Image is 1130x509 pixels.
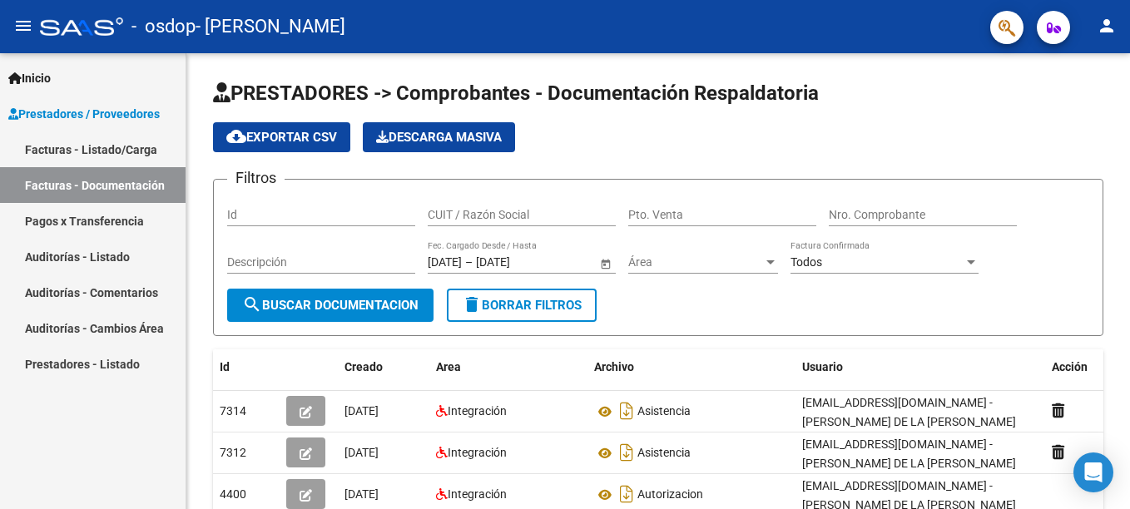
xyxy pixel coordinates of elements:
datatable-header-cell: Archivo [587,349,795,385]
mat-icon: cloud_download [226,126,246,146]
span: Acción [1052,360,1088,373]
span: Archivo [594,360,634,373]
span: [DATE] [344,404,379,418]
i: Descargar documento [616,439,637,466]
button: Exportar CSV [213,122,350,152]
button: Borrar Filtros [447,289,597,322]
span: Integración [448,404,507,418]
span: – [465,255,473,269]
span: - osdop [131,8,196,45]
div: Open Intercom Messenger [1073,452,1113,492]
span: 7314 [220,404,246,418]
span: [EMAIL_ADDRESS][DOMAIN_NAME] - [PERSON_NAME] DE LA [PERSON_NAME] [802,437,1016,470]
span: Inicio [8,69,51,87]
span: Id [220,360,230,373]
span: Area [436,360,461,373]
datatable-header-cell: Creado [338,349,429,385]
h3: Filtros [227,166,285,190]
span: Exportar CSV [226,130,337,145]
span: PRESTADORES -> Comprobantes - Documentación Respaldatoria [213,82,819,105]
i: Descargar documento [616,398,637,424]
span: 7312 [220,446,246,459]
span: - [PERSON_NAME] [196,8,345,45]
datatable-header-cell: Usuario [795,349,1045,385]
span: Prestadores / Proveedores [8,105,160,123]
span: [EMAIL_ADDRESS][DOMAIN_NAME] - [PERSON_NAME] DE LA [PERSON_NAME] [802,396,1016,428]
input: Fecha fin [476,255,558,269]
app-download-masive: Descarga masiva de comprobantes (adjuntos) [363,122,515,152]
span: [DATE] [344,446,379,459]
span: Área [628,255,763,269]
span: Integración [448,446,507,459]
datatable-header-cell: Id [213,349,280,385]
span: Borrar Filtros [462,298,582,313]
span: 4400 [220,487,246,501]
span: Asistencia [637,447,691,460]
datatable-header-cell: Area [429,349,587,385]
span: Usuario [802,360,843,373]
button: Buscar Documentacion [227,289,434,322]
mat-icon: search [242,294,262,314]
span: Creado [344,360,383,373]
span: Asistencia [637,405,691,418]
button: Descarga Masiva [363,122,515,152]
span: [DATE] [344,487,379,501]
span: Integración [448,487,507,501]
mat-icon: person [1097,16,1117,36]
span: Todos [791,255,822,269]
span: Autorizacion [637,488,703,502]
input: Fecha inicio [428,255,462,269]
mat-icon: delete [462,294,482,314]
datatable-header-cell: Acción [1045,349,1128,385]
button: Open calendar [597,254,614,272]
span: Buscar Documentacion [242,298,419,313]
i: Descargar documento [616,481,637,507]
span: Descarga Masiva [376,130,502,145]
mat-icon: menu [13,16,33,36]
